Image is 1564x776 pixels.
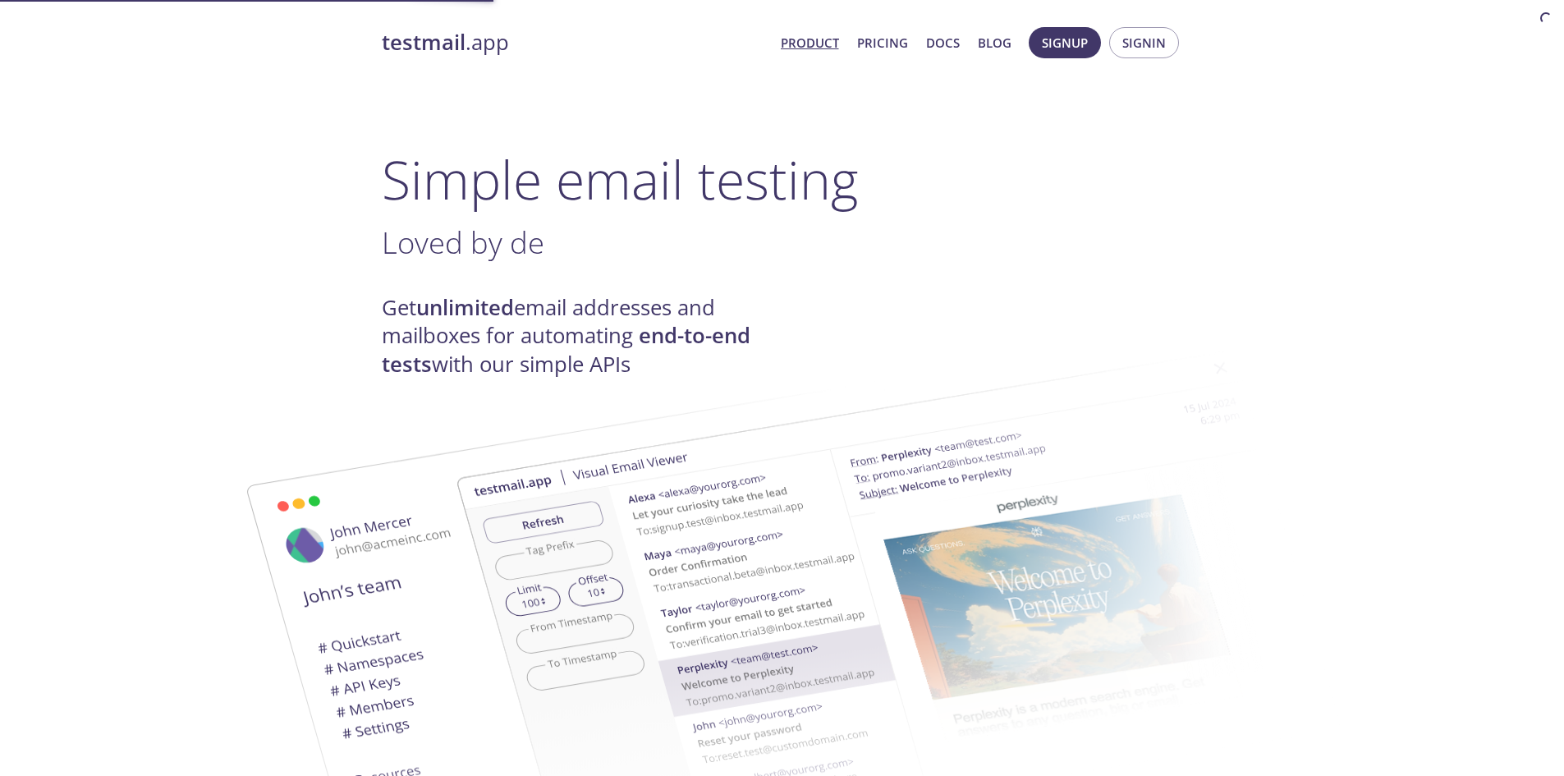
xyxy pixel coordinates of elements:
[382,294,782,379] h4: Get email addresses and mailboxes for automating with our simple APIs
[382,148,1183,211] h1: Simple email testing
[978,32,1011,53] a: Blog
[1029,27,1101,58] button: Signup
[1122,32,1166,53] span: Signin
[926,32,960,53] a: Docs
[1109,27,1179,58] button: Signin
[382,29,768,57] a: testmail.app
[382,321,750,378] strong: end-to-end tests
[382,222,544,263] span: Loved by de
[781,32,839,53] a: Product
[1042,32,1088,53] span: Signup
[857,32,908,53] a: Pricing
[416,293,514,322] strong: unlimited
[382,28,466,57] strong: testmail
